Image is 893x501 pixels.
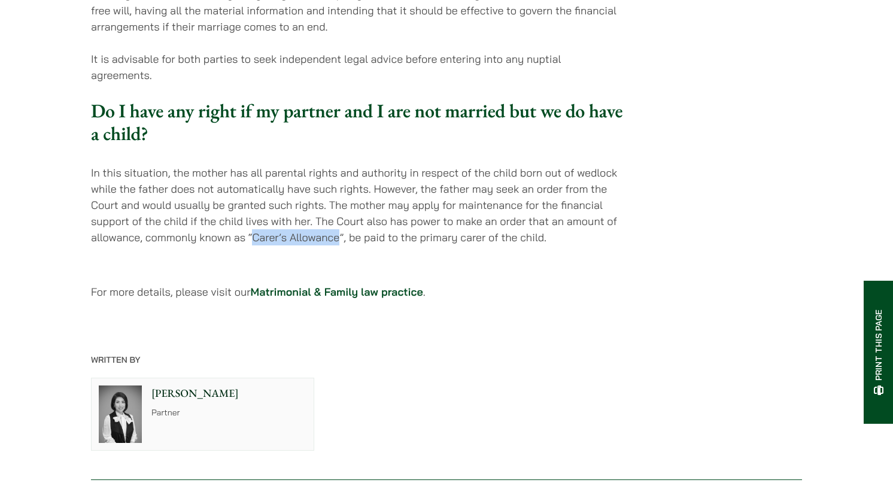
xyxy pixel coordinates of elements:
a: Matrimonial & Family law practice [251,285,423,299]
h3: Do I have any right if my partner and I are not married but we do have a child? [91,99,624,145]
p: Partner [151,406,306,419]
p: In this situation, the mother has all parental rights and authority in respect of the child born ... [91,165,624,245]
a: [PERSON_NAME] Partner [91,378,314,451]
p: For more details, please visit our . [91,284,624,300]
p: Written By [91,354,802,365]
p: It is advisable for both parties to seek independent legal advice before entering into any nuptia... [91,51,624,83]
p: [PERSON_NAME] [151,385,306,402]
